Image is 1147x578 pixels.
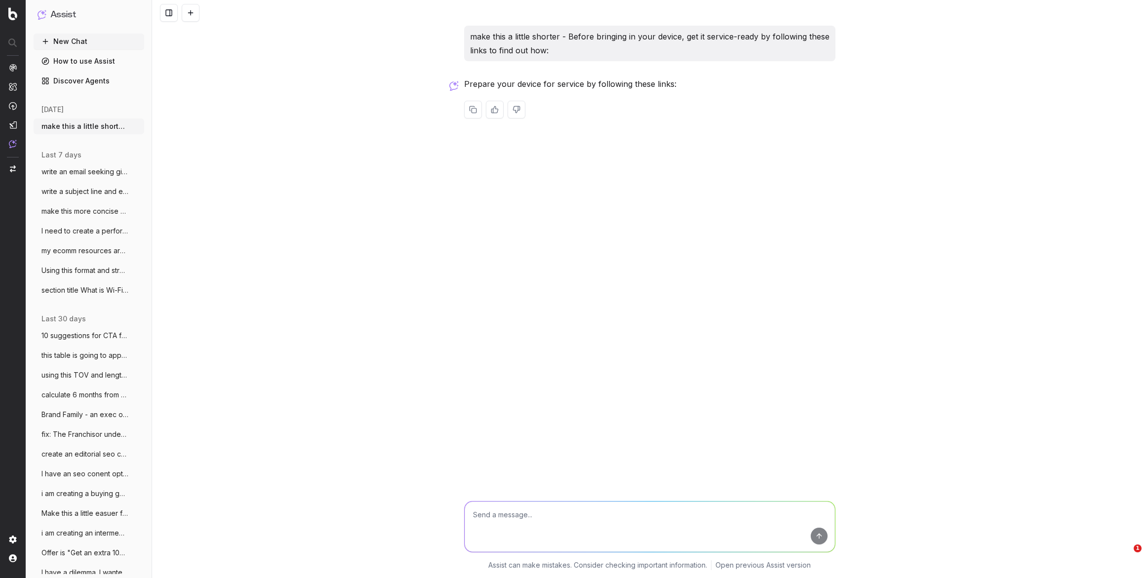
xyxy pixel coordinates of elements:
button: Offer is "Get an extra 10% off All Mobil [34,545,144,561]
span: section title What is Wi-Fi 7? Wi-Fi 7 ( [41,285,128,295]
span: 10 suggestions for CTA for link to windo [41,331,128,341]
img: Botify logo [8,7,17,20]
span: my ecomm resources are thin. for big eve [41,246,128,256]
span: Make this a little easuer for laymen to [41,508,128,518]
p: make this a little shorter - Before bringing in your device, get it service-ready by following th... [470,30,830,57]
button: Make this a little easuer for laymen to [34,505,144,521]
span: I need to create a performance review sc [41,226,128,236]
button: Assist [38,8,140,22]
span: make this a little shorter - Before brin [41,121,128,131]
button: write a subject line and email to our se [34,184,144,199]
p: Prepare your device for service by following these links: [464,77,835,91]
img: Studio [9,121,17,129]
button: Using this format and structure and tone [34,263,144,278]
span: last 30 days [41,314,86,324]
img: Setting [9,536,17,543]
span: this table is going to appear on a [PERSON_NAME] [41,350,128,360]
span: last 7 days [41,150,81,160]
button: create an editorial seo content framewor [34,446,144,462]
span: calculate 6 months from [DATE] [41,390,128,400]
img: Assist [38,10,46,19]
span: i am creating a buying guidde content au [41,489,128,499]
a: How to use Assist [34,53,144,69]
span: write a subject line and email to our se [41,187,128,196]
span: [DATE] [41,105,64,115]
button: I need to create a performance review sc [34,223,144,239]
img: My account [9,554,17,562]
img: Activation [9,102,17,110]
span: Brand Family - an exec overview: D AT T [41,410,128,420]
span: Offer is "Get an extra 10% off All Mobil [41,548,128,558]
button: my ecomm resources are thin. for big eve [34,243,144,259]
img: Botify assist logo [449,81,459,91]
span: fix: The Franchisor understands that the [41,429,128,439]
img: Switch project [10,165,16,172]
h1: Assist [50,8,76,22]
span: i am creating an intermediary category p [41,528,128,538]
span: I have a dilemma. I wanted a [DEMOGRAPHIC_DATA] door [41,568,128,578]
button: write an email seeking giodance from HR: [34,164,144,180]
p: Assist can make mistakes. Consider checking important information. [488,560,707,570]
span: create an editorial seo content framewor [41,449,128,459]
button: using this TOV and length: Cold snap? No [34,367,144,383]
span: using this TOV and length: Cold snap? No [41,370,128,380]
span: I have an seo conent optimisation questi [41,469,128,479]
button: this table is going to appear on a [PERSON_NAME] [34,347,144,363]
button: make this more concise and clear: Hi Mar [34,203,144,219]
img: Intelligence [9,82,17,91]
button: 10 suggestions for CTA for link to windo [34,328,144,344]
img: Analytics [9,64,17,72]
iframe: Intercom live chat [1113,544,1137,568]
button: section title What is Wi-Fi 7? Wi-Fi 7 ( [34,282,144,298]
button: calculate 6 months from [DATE] [34,387,144,403]
button: i am creating an intermediary category p [34,525,144,541]
button: Brand Family - an exec overview: D AT T [34,407,144,423]
button: New Chat [34,34,144,49]
span: make this more concise and clear: Hi Mar [41,206,128,216]
a: Open previous Assist version [715,560,811,570]
img: Assist [9,140,17,148]
button: fix: The Franchisor understands that the [34,426,144,442]
button: I have an seo conent optimisation questi [34,466,144,482]
a: Discover Agents [34,73,144,89]
span: 1 [1134,544,1142,552]
span: Using this format and structure and tone [41,266,128,275]
span: write an email seeking giodance from HR: [41,167,128,177]
button: i am creating a buying guidde content au [34,486,144,501]
button: make this a little shorter - Before brin [34,118,144,134]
